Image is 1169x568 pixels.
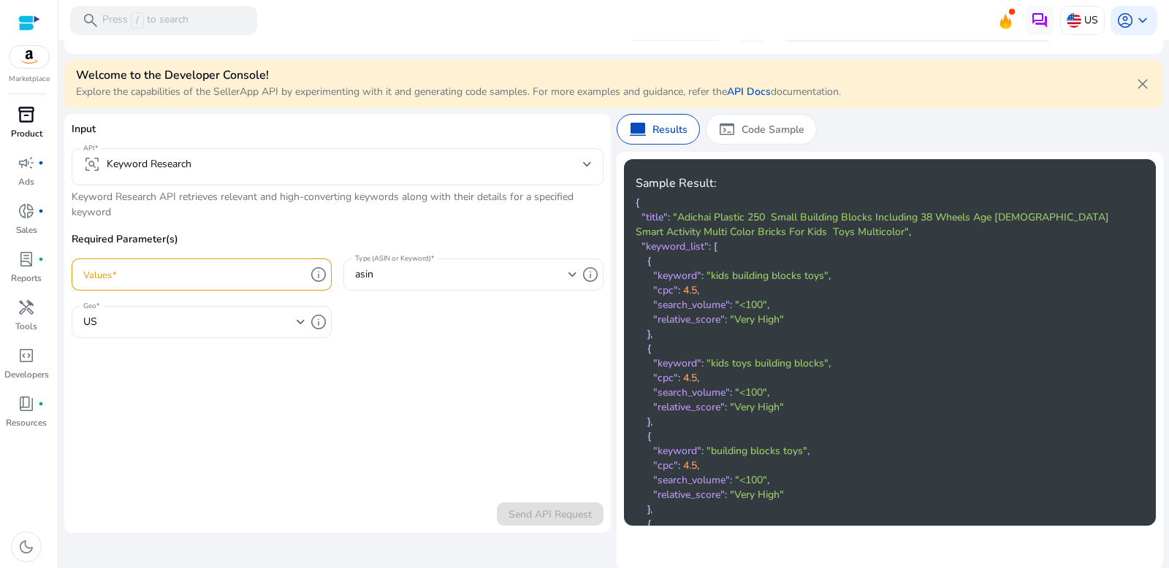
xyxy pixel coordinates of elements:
span: fiber_manual_record [38,208,44,214]
span: "search_volume" [653,385,730,399]
span: search [82,12,99,29]
span: } [647,415,650,429]
p: Input [72,121,603,148]
span: "<100" [735,473,767,487]
span: handyman [18,299,35,316]
span: { [636,196,639,210]
span: , [767,385,769,399]
span: , [650,415,652,429]
span: "relative_score" [653,400,725,414]
p: Keyword Research API retrieves relevant and high-converting keywords along with their details for... [72,189,603,220]
span: "keyword" [653,444,701,458]
h4: Sample Result: [636,177,1121,191]
p: Explore the capabilities of the SellerApp API by experimenting with it and generating code sample... [76,84,841,99]
mat-label: Geo [83,301,96,311]
span: , [697,283,699,297]
span: "Very High" [730,400,784,414]
span: asin [355,267,373,281]
span: "keyword" [653,356,701,370]
a: API Docs [727,85,771,99]
span: donut_small [18,202,35,220]
span: / [131,12,144,28]
span: : [701,269,704,283]
span: fiber_manual_record [38,256,44,262]
img: amazon.svg [9,46,49,68]
p: Required Parameter(s) [72,231,603,258]
span: : [725,400,727,414]
span: fiber_manual_record [38,401,44,407]
span: , [767,298,769,312]
span: "keyword" [653,269,701,283]
span: { [647,342,651,356]
p: Tools [15,320,37,333]
span: , [697,371,699,385]
span: lab_profile [18,250,35,268]
span: code_blocks [18,347,35,364]
span: , [650,502,652,516]
span: , [829,356,831,370]
span: "kids building blocks toys" [707,269,829,283]
span: , [650,327,652,341]
span: computer [629,120,647,138]
span: inventory_2 [18,106,35,123]
span: fiber_manual_record [38,160,44,166]
p: Marketplace [9,74,50,85]
span: info [582,266,599,283]
span: "search_volume" [653,473,730,487]
span: "cpc" [653,458,678,472]
span: keyboard_arrow_down [1134,12,1151,29]
span: info [310,313,327,331]
span: { [647,517,651,531]
span: close [1134,75,1151,93]
span: : [701,444,704,458]
span: "cpc" [653,371,678,385]
span: , [829,269,831,283]
span: info [310,266,327,283]
mat-label: API [83,143,94,153]
p: Developers [4,368,49,381]
span: "keyword_list" [641,239,709,253]
div: Keyword Research [83,156,191,173]
span: } [647,502,650,516]
span: "Very High" [730,488,784,502]
span: "<100" [735,385,767,399]
span: "kids toys building blocks" [707,356,829,370]
span: , [767,473,769,487]
span: : [678,458,680,472]
p: Resources [6,416,47,429]
span: : [678,283,680,297]
span: } [647,327,650,341]
span: : [668,210,670,224]
span: frame_inspect [83,156,101,173]
span: US [83,315,97,329]
span: "relative_score" [653,312,725,326]
span: : [709,239,711,253]
mat-label: Type (ASIN or Keyword) [355,253,431,264]
span: book_4 [18,395,35,412]
span: 4.5 [683,283,697,297]
span: "title" [641,210,668,224]
p: Press to search [102,12,189,28]
span: , [697,458,699,472]
span: account_circle [1116,12,1134,29]
span: { [647,254,651,268]
p: Product [11,127,42,140]
span: terminal [718,120,736,138]
span: "Adichai Plastic 250 Small Building Blocks Including 38 Wheels Age [DEMOGRAPHIC_DATA] Smart Activ... [636,210,1118,239]
img: us.svg [1067,13,1081,28]
p: Ads [18,175,34,188]
span: { [647,429,651,443]
span: : [678,371,680,385]
span: dark_mode [18,538,35,556]
span: "building blocks toys" [707,444,807,458]
span: 4.5 [683,458,697,472]
p: Sales [16,223,37,237]
span: : [730,298,732,312]
span: , [909,225,911,239]
span: "cpc" [653,283,678,297]
span: : [701,356,704,370]
span: "Very High" [730,312,784,326]
span: : [730,385,732,399]
h4: Welcome to the Developer Console! [76,69,841,82]
p: Reports [11,272,42,285]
